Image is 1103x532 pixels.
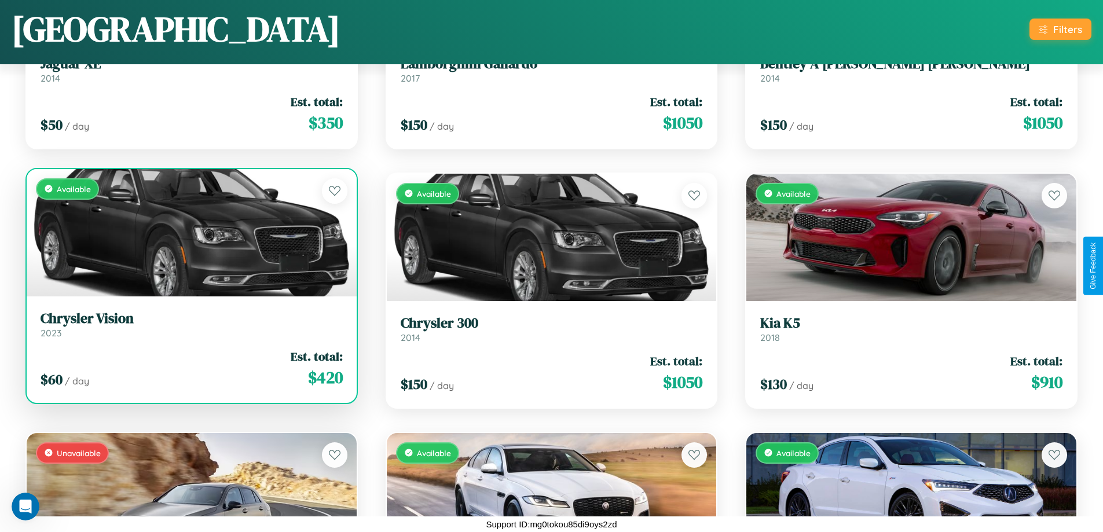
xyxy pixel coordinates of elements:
h3: Bentley A [PERSON_NAME] [PERSON_NAME] [760,56,1062,72]
span: 2014 [41,72,60,84]
button: Filters [1029,19,1091,40]
span: 2017 [401,72,420,84]
span: Est. total: [291,348,343,365]
span: $ 350 [309,111,343,134]
span: Unavailable [57,448,101,458]
span: Available [776,448,811,458]
span: Est. total: [291,93,343,110]
span: / day [789,120,813,132]
span: $ 150 [401,375,427,394]
a: Bentley A [PERSON_NAME] [PERSON_NAME]2014 [760,56,1062,84]
div: Filters [1053,23,1082,35]
span: Est. total: [650,93,702,110]
span: Available [417,448,451,458]
span: 2018 [760,332,780,343]
span: $ 50 [41,115,63,134]
span: / day [430,380,454,391]
a: Chrysler 3002014 [401,315,703,343]
span: / day [430,120,454,132]
span: 2014 [401,332,420,343]
p: Support ID: mg0tokou85di9oys2zd [486,516,617,532]
span: 2014 [760,72,780,84]
span: $ 910 [1031,370,1062,394]
span: 2023 [41,327,61,339]
span: Est. total: [1010,93,1062,110]
span: Available [417,189,451,199]
span: Available [776,189,811,199]
span: / day [789,380,813,391]
span: Est. total: [650,353,702,369]
h3: Lamborghini Gallardo [401,56,703,72]
span: $ 130 [760,375,787,394]
span: $ 1050 [1023,111,1062,134]
span: Available [57,184,91,194]
span: / day [65,375,89,387]
h3: Chrysler 300 [401,315,703,332]
h1: [GEOGRAPHIC_DATA] [12,5,340,53]
a: Jaguar XE2014 [41,56,343,84]
span: $ 1050 [663,370,702,394]
span: $ 1050 [663,111,702,134]
iframe: Intercom live chat [12,493,39,520]
span: Est. total: [1010,353,1062,369]
span: $ 150 [760,115,787,134]
div: Give Feedback [1089,243,1097,289]
a: Chrysler Vision2023 [41,310,343,339]
h3: Jaguar XE [41,56,343,72]
span: $ 150 [401,115,427,134]
h3: Chrysler Vision [41,310,343,327]
a: Kia K52018 [760,315,1062,343]
span: $ 420 [308,366,343,389]
h3: Kia K5 [760,315,1062,332]
span: / day [65,120,89,132]
a: Lamborghini Gallardo2017 [401,56,703,84]
span: $ 60 [41,370,63,389]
